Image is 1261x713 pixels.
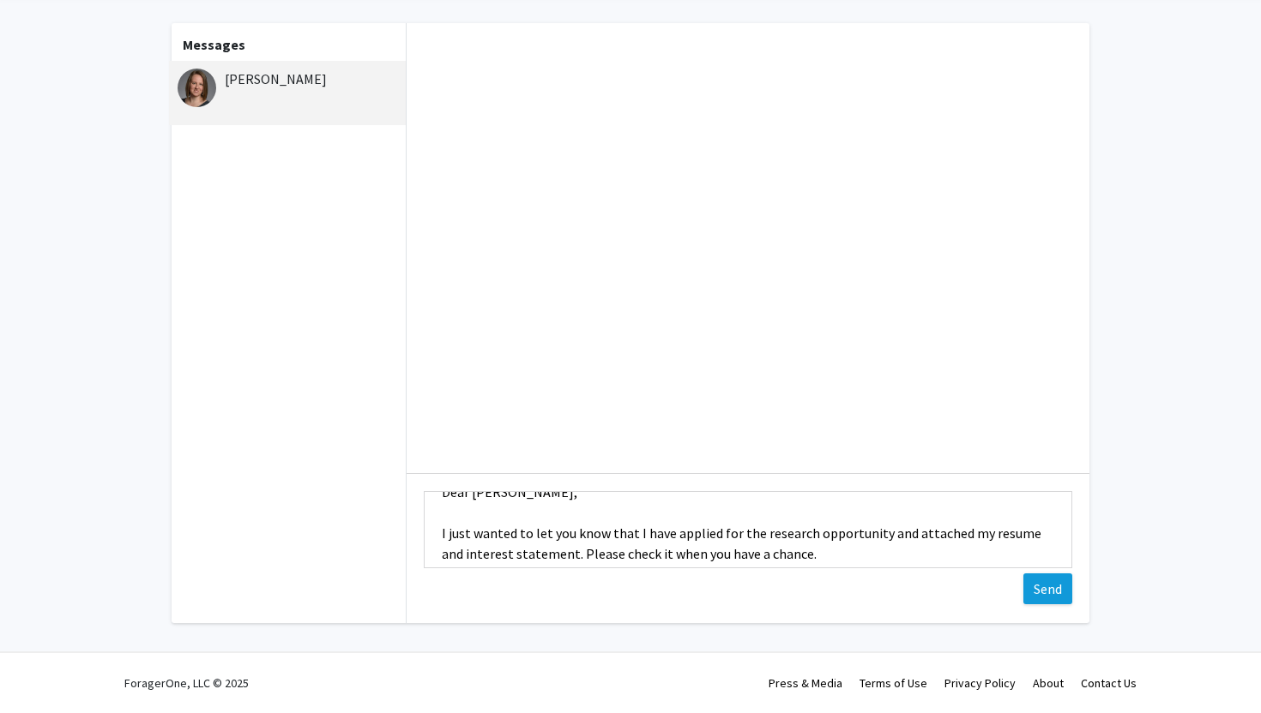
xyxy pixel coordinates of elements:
[860,675,927,691] a: Terms of Use
[183,36,245,53] b: Messages
[1023,573,1072,604] button: Send
[178,69,216,107] img: Rachel Wolpert
[769,675,842,691] a: Press & Media
[13,636,73,700] iframe: Chat
[178,69,401,89] div: [PERSON_NAME]
[1033,675,1064,691] a: About
[424,491,1072,568] textarea: Message
[944,675,1016,691] a: Privacy Policy
[124,653,249,713] div: ForagerOne, LLC © 2025
[1081,675,1137,691] a: Contact Us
